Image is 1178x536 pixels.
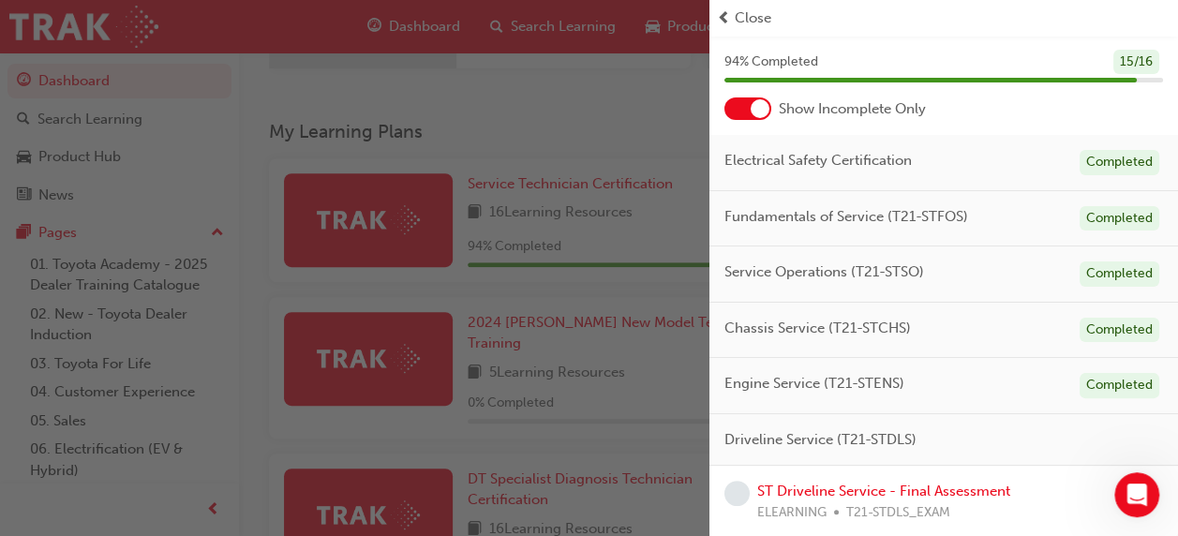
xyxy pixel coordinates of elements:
[757,483,1010,499] a: ST Driveline Service - Final Assessment
[724,481,750,506] span: learningRecordVerb_NONE-icon
[717,7,731,29] span: prev-icon
[724,318,911,339] span: Chassis Service (T21-STCHS)
[717,7,1171,29] button: prev-iconClose
[1080,318,1159,343] div: Completed
[724,52,818,73] span: 94 % Completed
[724,373,904,395] span: Engine Service (T21-STENS)
[1080,206,1159,231] div: Completed
[724,261,924,283] span: Service Operations (T21-STSO)
[1080,150,1159,175] div: Completed
[1080,373,1159,398] div: Completed
[724,206,968,228] span: Fundamentals of Service (T21-STFOS)
[1113,50,1159,75] div: 15 / 16
[1080,261,1159,287] div: Completed
[779,98,926,120] span: Show Incomplete Only
[757,502,827,524] span: ELEARNING
[1114,472,1159,517] iframe: Intercom live chat
[735,7,771,29] span: Close
[846,502,950,524] span: T21-STDLS_EXAM
[724,150,912,171] span: Electrical Safety Certification
[724,429,917,451] span: Driveline Service (T21-STDLS)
